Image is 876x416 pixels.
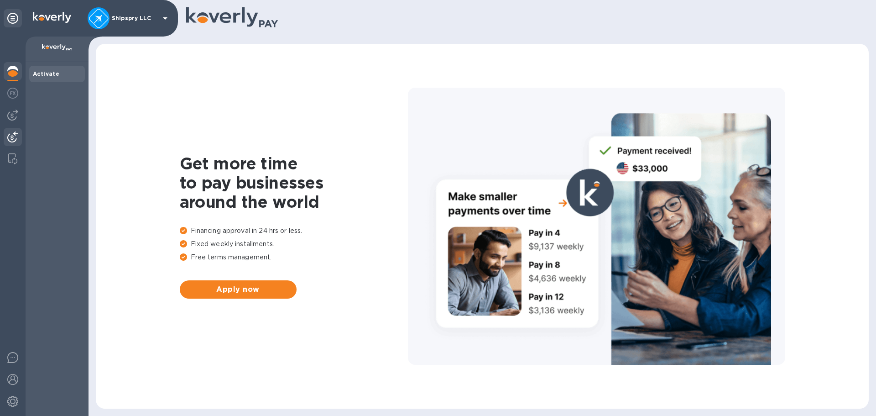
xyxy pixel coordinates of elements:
h1: Get more time to pay businesses around the world [180,154,408,211]
img: Logo [33,12,71,23]
img: Foreign exchange [7,88,18,99]
button: Apply now [180,280,297,299]
p: Financing approval in 24 hrs or less. [180,226,408,236]
p: Fixed weekly installments. [180,239,408,249]
span: Apply now [187,284,289,295]
p: Shipspry LLC [112,15,157,21]
b: Activate [33,70,59,77]
div: Unpin categories [4,9,22,27]
p: Free terms management. [180,253,408,262]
